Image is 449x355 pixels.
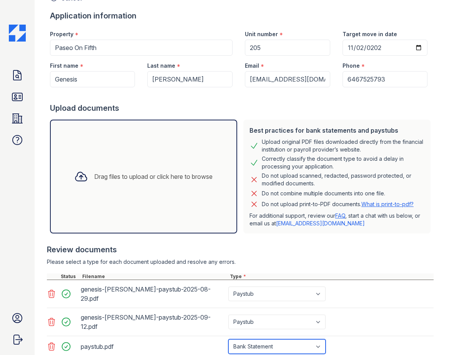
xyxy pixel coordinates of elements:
label: Email [245,62,259,70]
p: Do not upload print-to-PDF documents. [262,200,414,208]
label: Last name [147,62,175,70]
div: Drag files to upload or click here to browse [94,172,213,181]
img: CE_Icon_Blue-c292c112584629df590d857e76928e9f676e5b41ef8f769ba2f05ee15b207248.png [9,25,26,42]
div: Filename [81,273,228,280]
div: Correctly classify the document type to avoid a delay in processing your application. [262,155,424,170]
div: Upload original PDF files downloaded directly from the financial institution or payroll provider’... [262,138,424,153]
a: [EMAIL_ADDRESS][DOMAIN_NAME] [276,220,365,227]
p: For additional support, review our , start a chat with us below, or email us at [249,212,424,227]
label: First name [50,62,78,70]
a: What is print-to-pdf? [361,201,414,207]
div: Upload documents [50,103,434,113]
div: Please select a type for each document uploaded and resolve any errors. [47,258,434,266]
label: Target move in date [343,30,397,38]
div: Status [59,273,81,280]
div: Type [228,273,434,280]
div: Best practices for bank statements and paystubs [249,126,424,135]
a: FAQ [335,212,345,219]
label: Phone [343,62,360,70]
div: genesis-[PERSON_NAME]-paystub-2025-09-12.pdf [81,311,225,333]
div: Do not combine multiple documents into one file. [262,189,385,198]
label: Property [50,30,73,38]
div: Review documents [47,244,434,255]
div: Do not upload scanned, redacted, password protected, or modified documents. [262,172,424,187]
div: paystub.pdf [81,340,225,353]
label: Unit number [245,30,278,38]
div: genesis-[PERSON_NAME]-paystub-2025-08-29.pdf [81,283,225,305]
div: Application information [50,10,434,21]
